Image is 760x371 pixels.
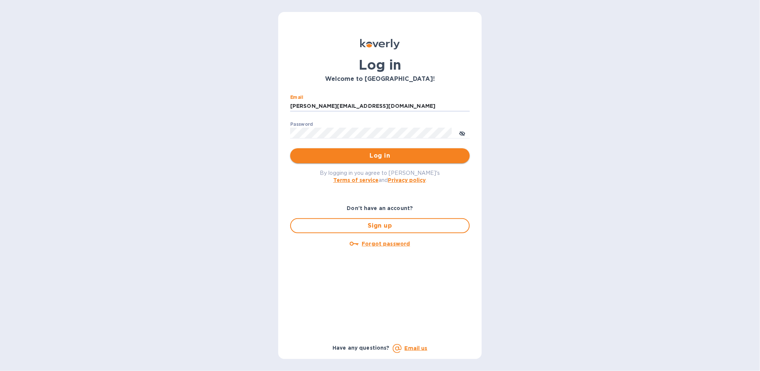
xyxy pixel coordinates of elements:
[320,170,440,183] span: By logging in you agree to [PERSON_NAME]'s and .
[405,345,427,351] a: Email us
[455,125,470,140] button: toggle password visibility
[332,345,390,351] b: Have any questions?
[360,39,400,49] img: Koverly
[333,177,379,183] a: Terms of service
[290,101,470,112] input: Enter email address
[290,218,470,233] button: Sign up
[296,151,464,160] span: Log in
[362,241,410,247] u: Forgot password
[290,148,470,163] button: Log in
[290,122,313,127] label: Password
[347,205,413,211] b: Don't have an account?
[290,95,303,100] label: Email
[290,76,470,83] h3: Welcome to [GEOGRAPHIC_DATA]!
[388,177,426,183] a: Privacy policy
[290,57,470,73] h1: Log in
[297,221,463,230] span: Sign up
